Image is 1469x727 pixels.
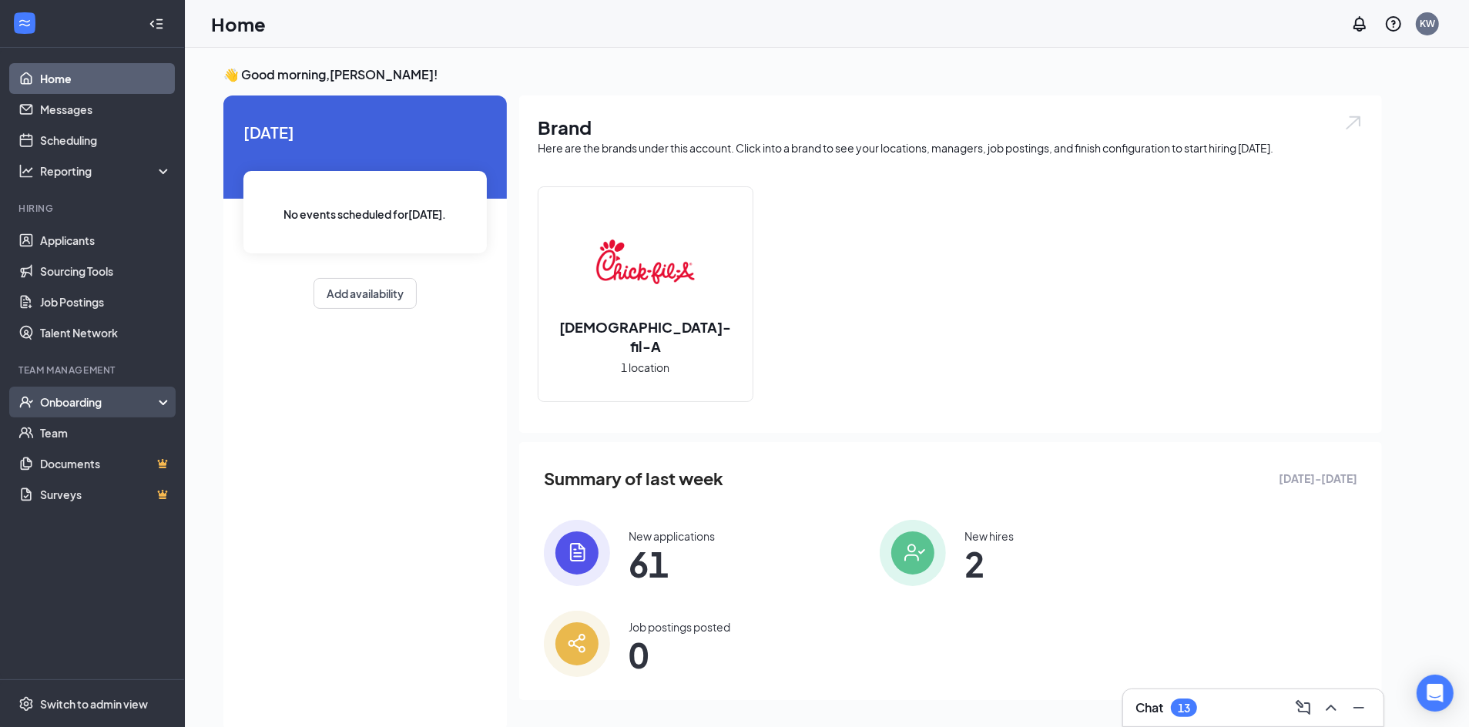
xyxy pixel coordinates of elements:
svg: Settings [18,696,34,712]
span: 0 [629,641,730,668]
div: KW [1420,17,1435,30]
svg: QuestionInfo [1384,15,1403,33]
div: Job postings posted [629,619,730,635]
img: Chick-fil-A [596,213,695,311]
h1: Home [211,11,266,37]
svg: Analysis [18,163,34,179]
a: Messages [40,94,172,125]
div: Onboarding [40,394,159,410]
h3: Chat [1135,699,1163,716]
svg: Collapse [149,16,164,32]
span: [DATE] - [DATE] [1279,470,1357,487]
a: Sourcing Tools [40,256,172,286]
span: No events scheduled for [DATE] . [284,206,447,223]
div: Here are the brands under this account. Click into a brand to see your locations, managers, job p... [538,140,1363,156]
a: Home [40,63,172,94]
div: Team Management [18,363,169,377]
div: Hiring [18,202,169,215]
svg: ComposeMessage [1294,699,1313,717]
img: icon [544,611,610,677]
button: ChevronUp [1319,695,1343,720]
svg: UserCheck [18,394,34,410]
span: 1 location [622,359,670,376]
span: 61 [629,550,715,578]
img: open.6027fd2a22e1237b5b06.svg [1343,114,1363,132]
button: Add availability [314,278,417,309]
a: Scheduling [40,125,172,156]
svg: Notifications [1350,15,1369,33]
div: 13 [1178,702,1190,715]
button: ComposeMessage [1291,695,1316,720]
svg: ChevronUp [1322,699,1340,717]
h3: 👋 Good morning, [PERSON_NAME] ! [223,66,1382,83]
span: [DATE] [243,120,487,144]
svg: WorkstreamLogo [17,15,32,31]
svg: Minimize [1350,699,1368,717]
span: Summary of last week [544,465,723,492]
a: Talent Network [40,317,172,348]
div: Switch to admin view [40,696,148,712]
h2: [DEMOGRAPHIC_DATA]-fil-A [538,317,753,356]
img: icon [880,520,946,586]
div: Open Intercom Messenger [1417,675,1454,712]
h1: Brand [538,114,1363,140]
a: Applicants [40,225,172,256]
button: Minimize [1347,695,1371,720]
div: New hires [964,528,1014,544]
a: Job Postings [40,286,172,317]
a: SurveysCrown [40,479,172,510]
a: Team [40,417,172,448]
div: New applications [629,528,715,544]
div: Reporting [40,163,173,179]
span: 2 [964,550,1014,578]
img: icon [544,520,610,586]
a: DocumentsCrown [40,448,172,479]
